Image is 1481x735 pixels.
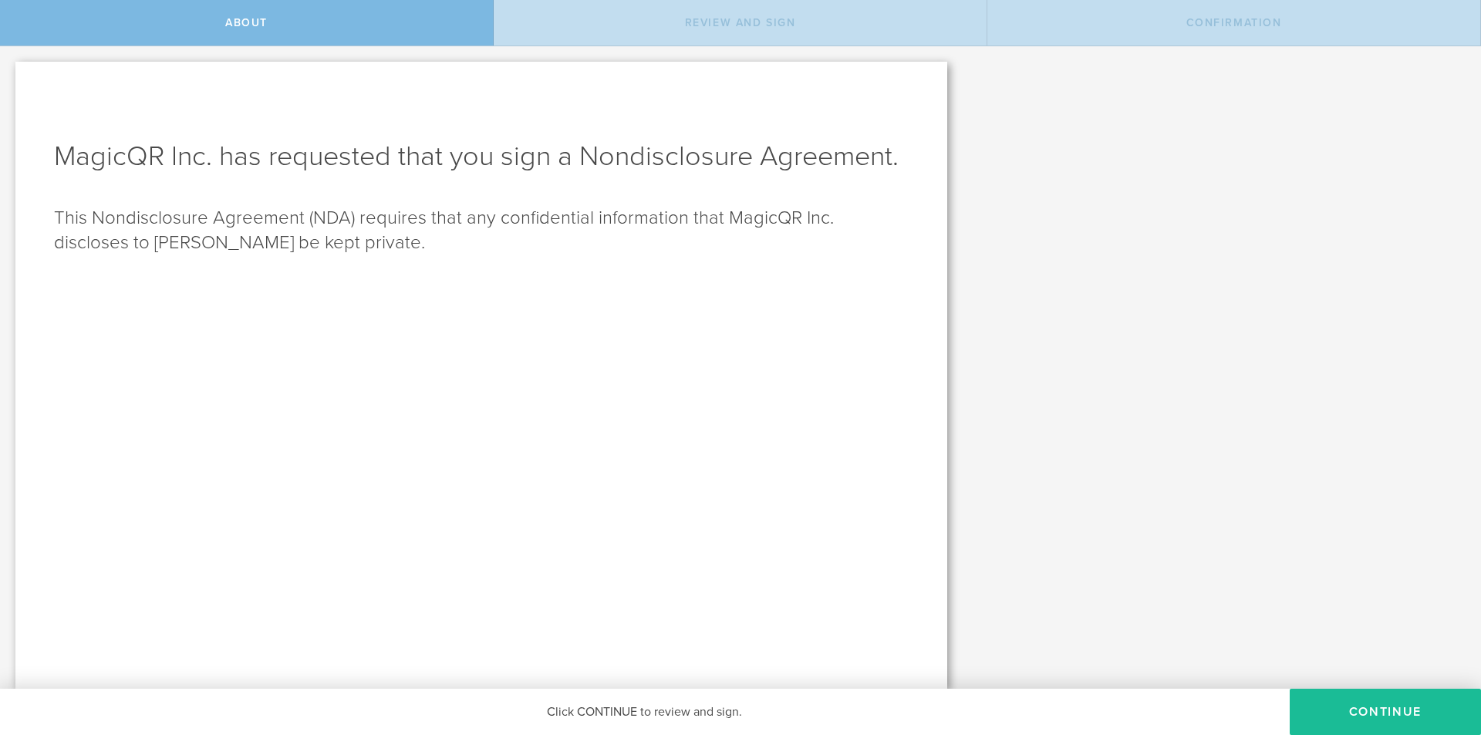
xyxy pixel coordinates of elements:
h1: MagicQR Inc. has requested that you sign a Nondisclosure Agreement . [54,138,909,175]
button: Continue [1290,689,1481,735]
span: About [225,16,268,29]
span: Confirmation [1186,16,1282,29]
p: This Nondisclosure Agreement (NDA) requires that any confidential information that MagicQR Inc. d... [54,206,909,255]
span: Review and sign [685,16,796,29]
